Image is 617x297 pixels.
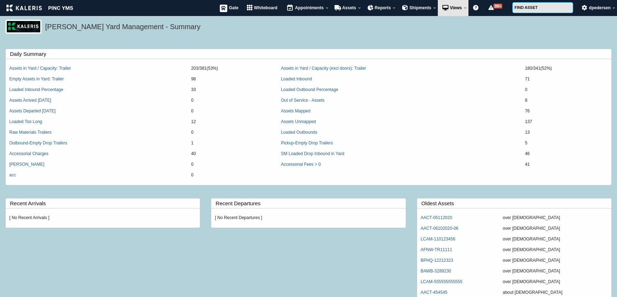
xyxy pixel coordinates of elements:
[522,63,611,74] td: 180/341(52%)
[499,245,611,255] td: over [DEMOGRAPHIC_DATA]
[187,106,277,117] td: 0
[409,5,431,10] span: Shipments
[9,173,16,177] a: acc
[9,66,71,71] a: Assets in Yard / Capacity: Trailer
[9,151,48,156] a: Accessorial Charges
[9,215,50,220] em: [ No Recent Arrivals ]
[281,162,321,167] a: Accessorial Fees > 0
[215,215,262,220] em: [ No Recent Departures ]
[187,127,277,138] td: 0
[522,138,611,149] td: 5
[421,237,455,242] a: LCAM-110123456
[9,140,67,145] a: Outbound-Empty Drop Trailers
[187,85,277,95] td: 33
[281,76,312,81] a: Loaded Inbound
[499,277,611,287] td: over [DEMOGRAPHIC_DATA]
[421,290,447,295] a: AACT-454545
[522,95,611,106] td: 8
[9,108,56,113] a: Assets Departed [DATE]
[342,5,356,10] span: Assets
[421,198,611,208] label: Oldest Assets
[421,247,452,252] a: AFNW-TR11111
[522,127,611,138] td: 13
[5,20,42,34] img: logo_pnc-prd.png
[9,87,63,92] a: Loaded Inbound Percentage
[499,266,611,277] td: over [DEMOGRAPHIC_DATA]
[421,258,453,263] a: BPHQ-12212323
[450,5,462,10] span: Views
[281,98,325,103] a: Out of Service - Assets
[187,63,277,74] td: 203/381(53%)
[522,74,611,85] td: 71
[9,76,64,81] a: Empty Assets in Yard: Trailer
[9,119,42,124] a: Loaded Too Long
[281,119,316,124] a: Assets Unmapped
[522,85,611,95] td: 0
[281,130,317,135] a: Loaded Outbounds
[281,108,311,113] a: Assets Mapped
[187,117,277,127] td: 12
[522,117,611,127] td: 137
[281,140,333,145] a: Pickup-Empty Drop Trailers
[187,95,277,106] td: 0
[421,279,462,284] a: LCAM-555555555555
[512,2,573,13] input: FIND ASSET
[187,149,277,159] td: 40
[9,162,45,167] a: [PERSON_NAME]
[281,87,338,92] a: Loaded Outbound Percentage
[375,5,391,10] span: Reports
[589,5,611,10] span: dpedersen
[421,226,458,231] a: AACT-06102020-06
[281,151,344,156] a: SM Loaded Drop Inbound in Yard
[9,130,52,135] a: Raw Materials Trailers
[522,106,611,117] td: 76
[499,234,611,245] td: over [DEMOGRAPHIC_DATA]
[499,223,611,234] td: over [DEMOGRAPHIC_DATA]
[499,255,611,266] td: over [DEMOGRAPHIC_DATA]
[499,213,611,223] td: over [DEMOGRAPHIC_DATA]
[10,49,611,59] label: Daily Summary
[493,4,502,9] span: 99+
[522,159,611,170] td: 41
[281,66,366,71] a: Assets in Yard / Capacity (excl doors): Trailer
[45,22,608,34] h5: [PERSON_NAME] Yard Management - Summary
[6,5,73,11] img: kaleris_pinc-9d9452ea2abe8761a8e09321c3823821456f7e8afc7303df8a03059e807e3f55.png
[187,159,277,170] td: 0
[187,74,277,85] td: 98
[254,5,278,10] span: Whiteboard
[421,215,452,220] a: AACT-05112020
[10,198,200,208] label: Recent Arrivals
[216,198,405,208] label: Recent Departures
[187,138,277,149] td: 1
[295,5,324,10] span: Appointments
[229,5,239,10] span: Gate
[421,269,451,274] a: BAWB-3289230
[9,98,51,103] a: Assets Arrived [DATE]
[522,149,611,159] td: 46
[187,170,277,181] td: 0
